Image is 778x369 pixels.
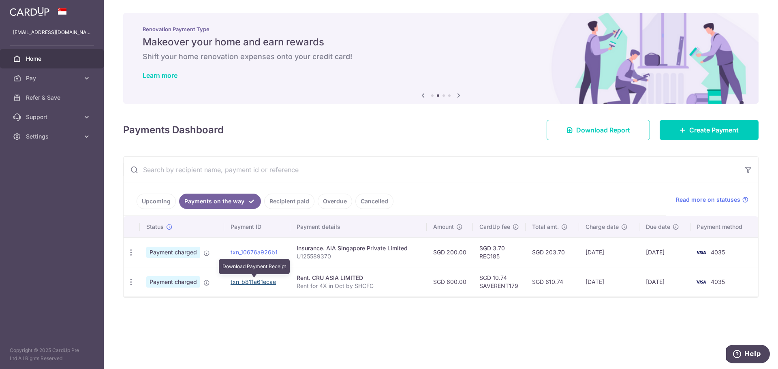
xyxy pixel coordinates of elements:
[10,6,49,16] img: CardUp
[473,237,526,267] td: SGD 3.70 REC185
[676,196,740,204] span: Read more on statuses
[231,278,276,285] a: txn_b811a61ecae
[690,216,758,237] th: Payment method
[143,71,177,79] a: Learn more
[137,194,176,209] a: Upcoming
[13,28,91,36] p: [EMAIL_ADDRESS][DOMAIN_NAME]
[297,244,420,252] div: Insurance. AIA Singapore Private Limited
[639,267,690,296] td: [DATE]
[297,252,420,260] p: U125589370
[726,345,770,365] iframe: Opens a widget where you can find more information
[26,74,79,82] span: Pay
[586,223,619,231] span: Charge date
[264,194,314,209] a: Recipient paid
[693,277,709,287] img: Bank Card
[660,120,759,140] a: Create Payment
[532,223,559,231] span: Total amt.
[576,125,630,135] span: Download Report
[290,216,427,237] th: Payment details
[318,194,352,209] a: Overdue
[433,223,454,231] span: Amount
[526,267,579,296] td: SGD 610.74
[26,132,79,141] span: Settings
[473,267,526,296] td: SGD 10.74 SAVERENT179
[711,278,725,285] span: 4035
[124,157,739,183] input: Search by recipient name, payment id or reference
[231,249,278,256] a: txn_10676a926b1
[146,223,164,231] span: Status
[579,237,640,267] td: [DATE]
[297,274,420,282] div: Rent. CRU ASIA LIMITED
[547,120,650,140] a: Download Report
[479,223,510,231] span: CardUp fee
[179,194,261,209] a: Payments on the way
[297,282,420,290] p: Rent for 4X in Oct by SHCFC
[676,196,748,204] a: Read more on statuses
[224,216,290,237] th: Payment ID
[693,247,709,257] img: Bank Card
[123,13,759,104] img: Renovation banner
[146,276,200,288] span: Payment charged
[646,223,670,231] span: Due date
[526,237,579,267] td: SGD 203.70
[639,237,690,267] td: [DATE]
[26,113,79,121] span: Support
[427,267,473,296] td: SGD 600.00
[123,123,224,137] h4: Payments Dashboard
[355,194,393,209] a: Cancelled
[143,36,739,49] h5: Makeover your home and earn rewards
[26,94,79,102] span: Refer & Save
[26,55,79,63] span: Home
[427,237,473,267] td: SGD 200.00
[579,267,640,296] td: [DATE]
[711,249,725,256] span: 4035
[143,52,739,62] h6: Shift your home renovation expenses onto your credit card!
[146,247,200,258] span: Payment charged
[219,259,290,274] div: Download Payment Receipt
[689,125,739,135] span: Create Payment
[143,26,739,32] p: Renovation Payment Type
